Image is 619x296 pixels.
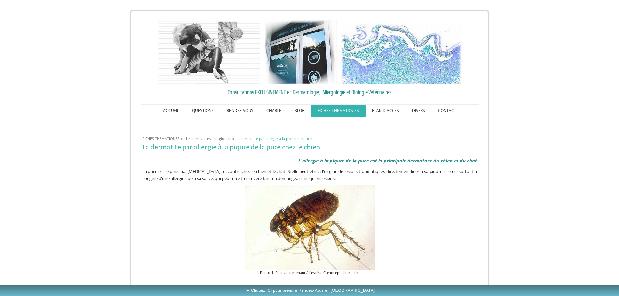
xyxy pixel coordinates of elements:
a: DIVERS [406,105,432,117]
a: BLOG [288,105,311,117]
a: FICHES THEMATIQUES [311,105,366,117]
a: ACCUEIL [157,105,186,117]
span: Les dermatites allergiques [186,136,230,141]
a: CONTACT [432,105,463,117]
a: La dermatite par allergie à la piqûre de puces [235,136,315,141]
span: La dermatite par allergie à la piqûre de puces [237,136,313,141]
span: La puce est le principal [MEDICAL_DATA] rencontré chez le chien et le chat. Si elle peut être à l... [142,168,477,181]
a: RENDEZ-VOUS [220,105,260,117]
img: Photo 1: Puce appartenant à l'espèce Ctenocephalides felis [245,185,375,270]
a: QUESTIONS [186,105,220,117]
span: ► Cliquez ICI pour prendre Rendez-Vous en [GEOGRAPHIC_DATA] [246,288,375,293]
span: FICHES THEMATIQUES [142,136,179,141]
h1: La dermatite par allergie à la piqure de la puce chez le chien [142,143,477,151]
a: PLAN D'ACCES [366,105,406,117]
a: Consultations EXCLUSIVEMENT en Dermatologie, Allergologie et Otologie Vétérinaires [142,87,477,97]
a: CHARTE [260,105,288,117]
a: FICHES THEMATIQUES [141,136,181,141]
span: L'allergie à la piqure de la puce est la principale dermatose du chien et du chat [298,157,477,164]
a: Les dermatites allergiques [184,136,232,141]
